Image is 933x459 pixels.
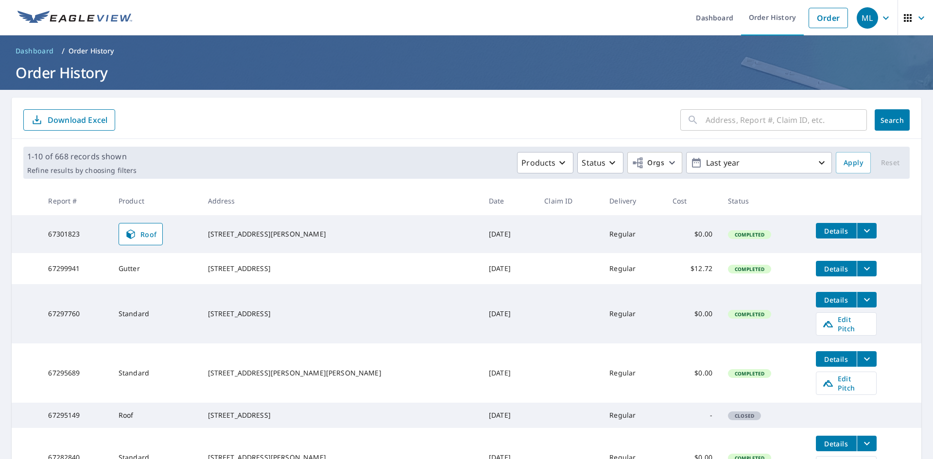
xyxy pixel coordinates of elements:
[111,403,200,428] td: Roof
[40,403,110,428] td: 67295149
[12,43,58,59] a: Dashboard
[208,309,473,319] div: [STREET_ADDRESS]
[48,115,107,125] p: Download Excel
[822,226,851,236] span: Details
[816,223,857,238] button: detailsBtn-67301823
[822,315,870,333] span: Edit Pitch
[602,343,665,403] td: Regular
[822,374,870,392] span: Edit Pitch
[40,343,110,403] td: 67295689
[844,157,863,169] span: Apply
[481,187,536,215] th: Date
[602,215,665,253] td: Regular
[69,46,114,56] p: Order History
[17,11,132,25] img: EV Logo
[208,368,473,378] div: [STREET_ADDRESS][PERSON_NAME][PERSON_NAME]
[665,284,720,343] td: $0.00
[62,45,65,57] li: /
[729,412,760,419] span: Closed
[665,187,720,215] th: Cost
[40,284,110,343] td: 67297760
[111,253,200,284] td: Gutter
[729,370,770,377] span: Completed
[857,436,877,451] button: filesDropdownBtn-67282840
[822,355,851,364] span: Details
[602,253,665,284] td: Regular
[481,253,536,284] td: [DATE]
[816,351,857,367] button: detailsBtn-67295689
[602,187,665,215] th: Delivery
[12,63,921,83] h1: Order History
[665,253,720,284] td: $12.72
[602,403,665,428] td: Regular
[816,261,857,276] button: detailsBtn-67299941
[822,439,851,448] span: Details
[536,187,602,215] th: Claim ID
[481,343,536,403] td: [DATE]
[119,223,163,245] a: Roof
[665,403,720,428] td: -
[111,284,200,343] td: Standard
[857,261,877,276] button: filesDropdownBtn-67299941
[208,264,473,273] div: [STREET_ADDRESS]
[125,228,157,240] span: Roof
[40,187,110,215] th: Report #
[481,215,536,253] td: [DATE]
[816,372,877,395] a: Edit Pitch
[208,410,473,420] div: [STREET_ADDRESS]
[729,231,770,238] span: Completed
[27,151,137,162] p: 1-10 of 668 records shown
[702,154,816,171] p: Last year
[577,152,623,173] button: Status
[729,266,770,272] span: Completed
[882,116,902,125] span: Search
[836,152,871,173] button: Apply
[208,229,473,239] div: [STREET_ADDRESS][PERSON_NAME]
[809,8,848,28] a: Order
[729,311,770,318] span: Completed
[665,343,720,403] td: $0.00
[12,43,921,59] nav: breadcrumb
[481,403,536,428] td: [DATE]
[857,292,877,307] button: filesDropdownBtn-67297760
[40,215,110,253] td: 67301823
[632,157,664,169] span: Orgs
[857,223,877,238] button: filesDropdownBtn-67301823
[822,295,851,305] span: Details
[481,284,536,343] td: [DATE]
[111,343,200,403] td: Standard
[200,187,481,215] th: Address
[706,106,867,134] input: Address, Report #, Claim ID, etc.
[857,7,878,29] div: ML
[816,312,877,336] a: Edit Pitch
[521,157,555,169] p: Products
[816,436,857,451] button: detailsBtn-67282840
[23,109,115,131] button: Download Excel
[602,284,665,343] td: Regular
[582,157,605,169] p: Status
[857,351,877,367] button: filesDropdownBtn-67295689
[822,264,851,273] span: Details
[16,46,54,56] span: Dashboard
[665,215,720,253] td: $0.00
[627,152,682,173] button: Orgs
[111,187,200,215] th: Product
[686,152,832,173] button: Last year
[875,109,910,131] button: Search
[816,292,857,307] button: detailsBtn-67297760
[27,166,137,175] p: Refine results by choosing filters
[517,152,573,173] button: Products
[720,187,808,215] th: Status
[40,253,110,284] td: 67299941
